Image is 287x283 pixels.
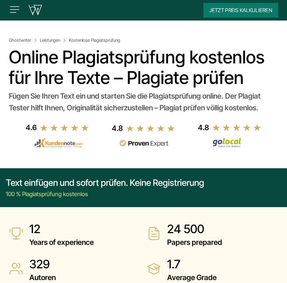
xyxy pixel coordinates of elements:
[29,236,94,248] span: Years of experience
[212,124,262,132] img: stars
[29,257,56,272] strong: 329
[9,37,38,43] a: Ghostwriter
[198,122,209,133] div: 4.8
[205,137,255,148] img: Wirschreiben Bewertungen
[9,261,23,276] img: Autoren
[9,4,21,15] img: Menu open
[9,47,278,88] h1: Online Plagiatsprüfung kostenlos für Ihre Texte – Plagiate prüfen
[26,122,37,133] div: 4.6
[147,226,161,241] img: Papers prepared
[33,138,82,148] img: kundennote
[203,3,278,18] button: Jetzt Preis kalkulieren
[28,5,43,16] img: wirschreiben
[167,236,222,248] span: Papers prepared
[119,140,169,147] img: provenexpert reviews
[167,257,217,272] strong: 1.7
[69,37,120,43] span: Kostenlose Plagiatsprüfung
[40,124,89,132] img: stars
[9,226,23,241] img: Years of experience
[147,261,161,276] img: Average Grade
[40,37,67,43] a: Leistungen
[6,190,204,198] div: 100 % Plagiatsprüfung kostenlos
[126,124,176,132] img: stars
[9,90,278,114] div: Fügen Sie Ihren Text ein und starten Sie die Plagiatsprüfung online. Der Plagiat Tester hilft Ihn...
[112,122,123,134] div: 4.8
[6,177,204,189] div: Text einfügen und sofort prüfen. Keine Registrierung
[167,222,222,236] strong: 24 500
[29,222,94,236] strong: 12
